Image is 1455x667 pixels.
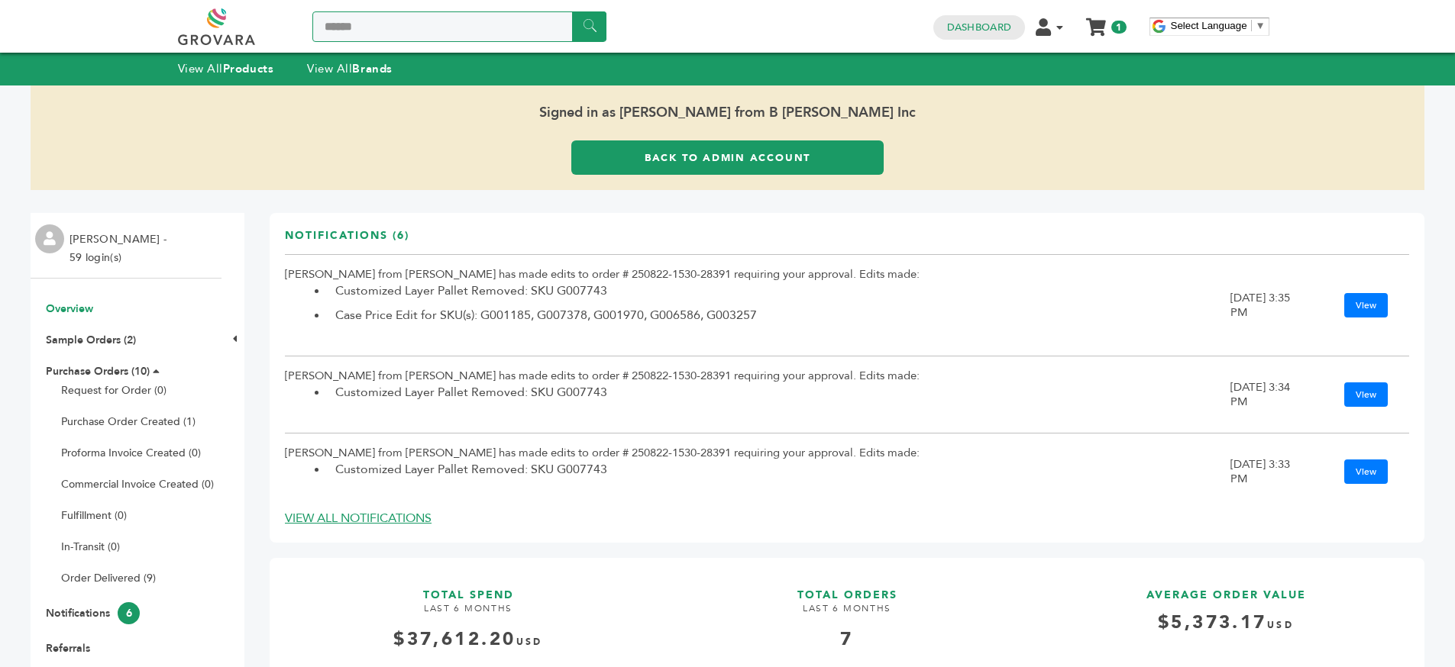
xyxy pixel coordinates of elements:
a: Overview [46,301,93,316]
h3: TOTAL SPEND [285,573,652,603]
div: [DATE] 3:35 PM [1230,291,1292,320]
li: [PERSON_NAME] - 59 login(s) [70,230,170,267]
a: My Cart [1087,14,1104,30]
a: Purchase Orders (10) [46,364,150,379]
li: Customized Layer Pallet Removed: SKU G007743 [328,282,1230,300]
input: Search a product or brand... [312,11,606,42]
li: Customized Layer Pallet Removed: SKU G007743 [328,383,1230,401]
a: VIEW ALL NOTIFICATIONS [285,510,432,527]
a: In-Transit (0) [61,540,120,554]
span: ​ [1251,20,1252,31]
a: View AllProducts [178,61,274,76]
h4: LAST 6 MONTHS [285,602,652,627]
span: Select Language [1171,20,1247,31]
h4: $5,373.17 [1043,610,1409,647]
td: [PERSON_NAME] from [PERSON_NAME] has made edits to order # 250822-1530-28391 requiring your appro... [285,433,1230,511]
a: Dashboard [947,21,1011,34]
span: ▼ [1256,20,1266,31]
a: Proforma Invoice Created (0) [61,446,201,460]
h3: TOTAL ORDERS [664,573,1030,603]
li: Customized Layer Pallet Removed: SKU G007743 [328,460,1230,478]
li: Case Price Edit for SKU(s): G001185, G007378, G001970, G006586, G003257 [328,306,1230,324]
span: USD [1267,619,1294,631]
a: View [1344,382,1388,407]
a: Referrals [46,641,90,656]
span: Signed in as [PERSON_NAME] from B [PERSON_NAME] Inc [31,85,1424,140]
a: Notifications6 [46,606,140,620]
a: Commercial Invoice Created (0) [61,477,214,491]
span: 6 [118,602,140,624]
td: [PERSON_NAME] from [PERSON_NAME] has made edits to order # 250822-1530-28391 requiring your appro... [285,255,1230,356]
span: USD [516,636,543,648]
h3: Notifications (6) [285,228,409,255]
h3: AVERAGE ORDER VALUE [1043,573,1409,603]
a: Sample Orders (2) [46,333,136,347]
img: profile.png [35,224,64,253]
a: View [1344,293,1388,317]
a: AVERAGE ORDER VALUE $5,373.17USD [1043,573,1409,647]
span: 1 [1111,21,1126,34]
a: View [1344,459,1388,484]
a: Fulfillment (0) [61,508,127,523]
h4: LAST 6 MONTHS [664,602,1030,627]
div: [DATE] 3:34 PM [1230,380,1292,409]
a: View AllBrands [307,61,393,76]
strong: Products [223,61,273,76]
div: [DATE] 3:33 PM [1230,457,1292,486]
a: Back to Admin Account [571,140,884,175]
a: Select Language​ [1171,20,1266,31]
div: $37,612.20 [285,627,652,652]
a: Purchase Order Created (1) [61,414,196,429]
td: [PERSON_NAME] from [PERSON_NAME] has made edits to order # 250822-1530-28391 requiring your appro... [285,356,1230,433]
a: Request for Order (0) [61,383,167,398]
a: Order Delivered (9) [61,571,156,585]
div: 7 [664,627,1030,652]
strong: Brands [352,61,392,76]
